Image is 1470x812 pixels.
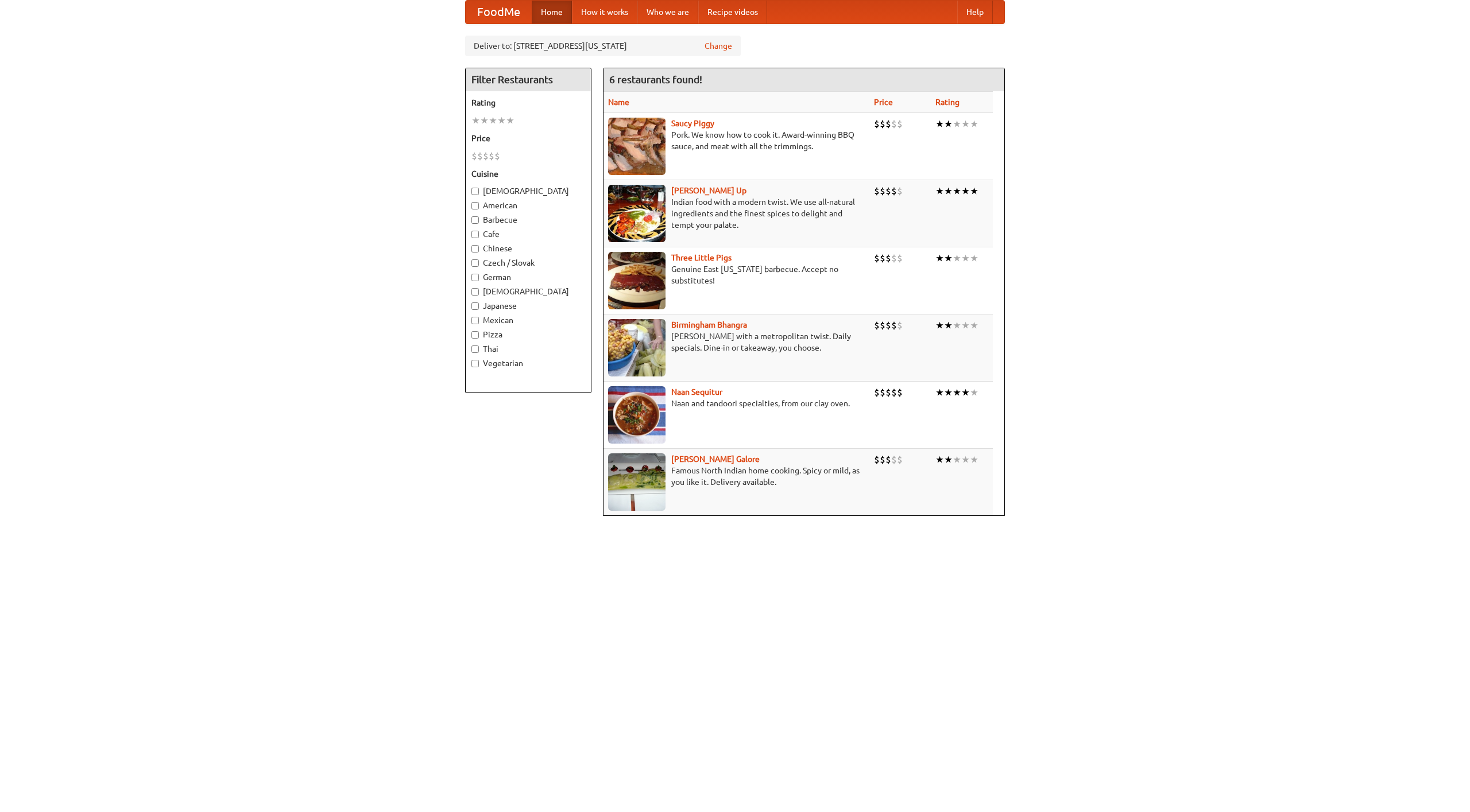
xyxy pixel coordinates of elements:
[935,453,944,466] li: ★
[891,319,897,332] li: $
[961,319,970,332] li: ★
[532,1,572,24] a: Home
[608,453,666,511] img: currygalore.jpg
[897,319,903,332] li: $
[671,119,714,128] a: Saucy Piggy
[471,188,479,195] input: [DEMOGRAPHIC_DATA]
[471,243,585,254] label: Chinese
[874,386,880,399] li: $
[953,453,961,466] li: ★
[885,118,891,130] li: $
[970,319,978,332] li: ★
[970,386,978,399] li: ★
[465,36,741,56] div: Deliver to: [STREET_ADDRESS][US_STATE]
[880,453,885,466] li: $
[471,329,585,340] label: Pizza
[471,317,479,324] input: Mexican
[885,252,891,265] li: $
[944,118,953,130] li: ★
[471,200,585,211] label: American
[572,1,637,24] a: How it works
[471,331,479,339] input: Pizza
[897,386,903,399] li: $
[471,288,479,296] input: [DEMOGRAPHIC_DATA]
[671,320,747,329] b: Birmingham Bhangra
[608,319,666,376] img: bhangra.jpg
[885,453,891,466] li: $
[466,1,532,24] a: FoodMe
[671,253,732,262] a: Three Little Pigs
[608,185,666,242] img: curryup.jpg
[671,186,746,195] a: [PERSON_NAME] Up
[935,319,944,332] li: ★
[705,40,732,52] a: Change
[471,216,479,224] input: Barbecue
[897,185,903,197] li: $
[970,453,978,466] li: ★
[891,386,897,399] li: $
[671,387,722,397] a: Naan Sequitur
[961,386,970,399] li: ★
[471,97,585,108] h5: Rating
[953,185,961,197] li: ★
[935,118,944,130] li: ★
[609,74,702,85] ng-pluralize: 6 restaurants found!
[471,259,479,267] input: Czech / Slovak
[608,98,629,107] a: Name
[935,386,944,399] li: ★
[477,150,483,162] li: $
[944,185,953,197] li: ★
[608,465,865,488] p: Famous North Indian home cooking. Spicy or mild, as you like it. Delivery available.
[891,118,897,130] li: $
[961,252,970,265] li: ★
[957,1,993,24] a: Help
[935,252,944,265] li: ★
[471,286,585,297] label: [DEMOGRAPHIC_DATA]
[489,150,494,162] li: $
[897,118,903,130] li: $
[891,185,897,197] li: $
[637,1,698,24] a: Who we are
[471,257,585,269] label: Czech / Slovak
[874,118,880,130] li: $
[880,252,885,265] li: $
[953,252,961,265] li: ★
[489,114,497,127] li: ★
[608,386,666,444] img: naansequitur.jpg
[880,118,885,130] li: $
[874,185,880,197] li: $
[944,386,953,399] li: ★
[471,360,479,367] input: Vegetarian
[608,398,865,409] p: Naan and tandoori specialties, from our clay oven.
[483,150,489,162] li: $
[874,319,880,332] li: $
[466,68,591,91] h4: Filter Restaurants
[494,150,500,162] li: $
[935,185,944,197] li: ★
[471,133,585,144] h5: Price
[885,185,891,197] li: $
[471,231,479,238] input: Cafe
[891,453,897,466] li: $
[698,1,767,24] a: Recipe videos
[944,453,953,466] li: ★
[880,386,885,399] li: $
[970,118,978,130] li: ★
[471,271,585,283] label: German
[880,319,885,332] li: $
[961,185,970,197] li: ★
[471,302,479,310] input: Japanese
[885,386,891,399] li: $
[471,343,585,355] label: Thai
[608,252,666,309] img: littlepigs.jpg
[608,129,865,152] p: Pork. We know how to cook it. Award-winning BBQ sauce, and meat with all the trimmings.
[961,453,970,466] li: ★
[885,319,891,332] li: $
[608,118,666,175] img: saucy.jpg
[961,118,970,130] li: ★
[953,118,961,130] li: ★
